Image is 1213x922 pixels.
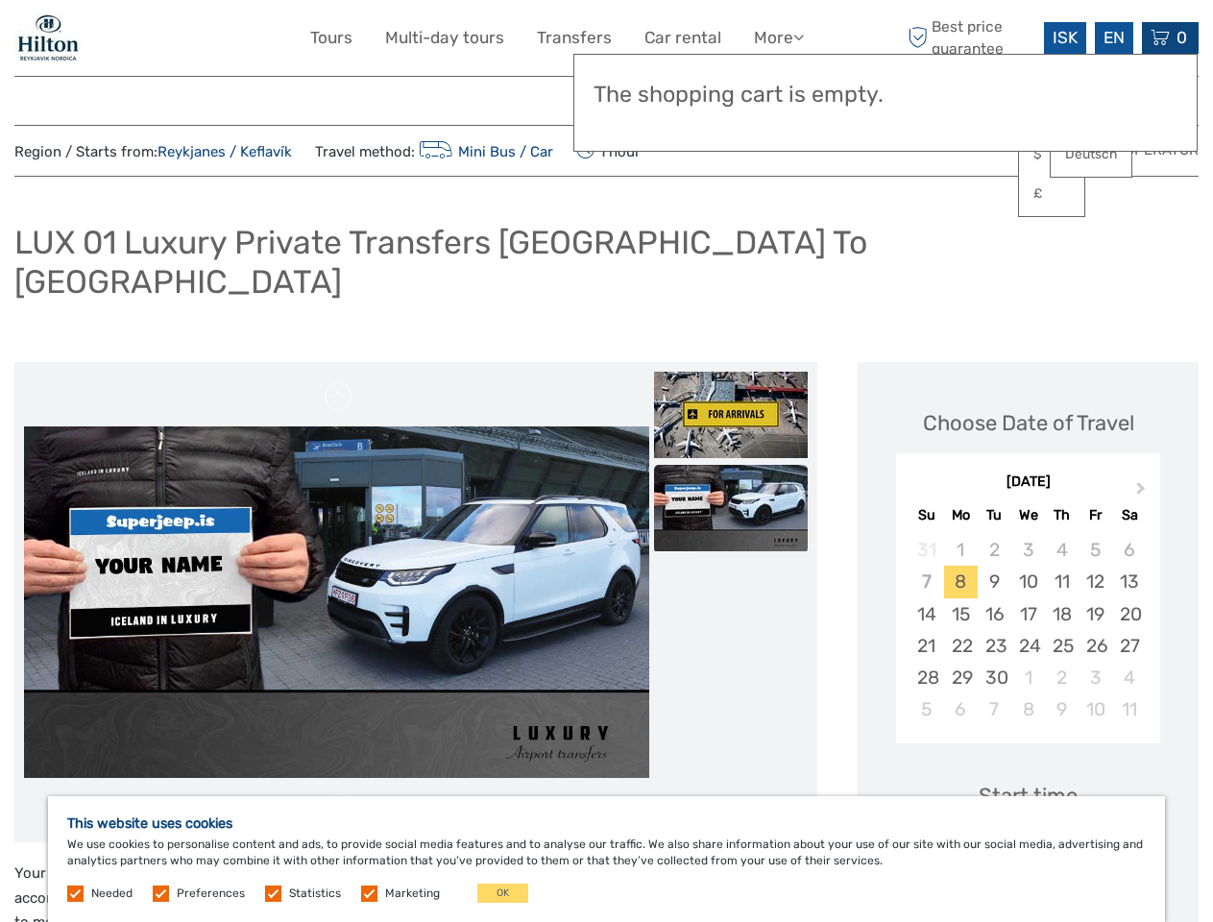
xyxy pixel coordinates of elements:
div: Not available Sunday, August 31st, 2025 [910,534,943,566]
div: Choose Saturday, October 4th, 2025 [1112,662,1146,693]
div: Choose Monday, September 15th, 2025 [944,598,978,630]
div: Not available Monday, September 1st, 2025 [944,534,978,566]
a: Tours [310,24,352,52]
div: Choose Tuesday, September 16th, 2025 [978,598,1011,630]
div: Choose Tuesday, September 30th, 2025 [978,662,1011,693]
div: Choose Thursday, September 11th, 2025 [1045,566,1079,597]
div: Choose Sunday, October 5th, 2025 [910,693,943,725]
div: We use cookies to personalise content and ads, to provide social media features and to analyse ou... [48,796,1165,922]
a: Multi-day tours [385,24,504,52]
div: Choose Monday, September 8th, 2025 [944,566,978,597]
div: Choose Friday, October 3rd, 2025 [1079,662,1112,693]
div: Choose Sunday, September 14th, 2025 [910,598,943,630]
span: 0 [1174,28,1190,47]
div: Su [910,502,943,528]
div: Choose Wednesday, September 10th, 2025 [1011,566,1045,597]
a: Car rental [644,24,721,52]
p: We're away right now. Please check back later! [27,34,217,49]
span: ISK [1053,28,1078,47]
div: Choose Saturday, September 27th, 2025 [1112,630,1146,662]
div: Choose Monday, September 22nd, 2025 [944,630,978,662]
h5: This website uses cookies [67,815,1146,832]
div: Not available Wednesday, September 3rd, 2025 [1011,534,1045,566]
span: Region / Starts from: [14,142,292,162]
img: 16fb447c7d50440eaa484c9a0dbf045b_main_slider.jpeg [24,426,649,778]
div: Choose Wednesday, September 24th, 2025 [1011,630,1045,662]
a: Reykjanes / Keflavík [158,143,292,160]
div: Th [1045,502,1079,528]
span: Best price guarantee [903,16,1039,59]
img: 16fb447c7d50440eaa484c9a0dbf045b_slider_thumbnail.jpeg [654,465,808,551]
h3: The shopping cart is empty. [594,82,1177,109]
label: Marketing [385,886,440,902]
div: [DATE] [896,473,1160,493]
div: EN [1095,22,1133,54]
label: Statistics [289,886,341,902]
img: 1846-e7c6c28a-36f7-44b6-aaf6-bfd1581794f2_logo_small.jpg [14,14,82,61]
div: Choose Friday, September 12th, 2025 [1079,566,1112,597]
div: Choose Monday, October 6th, 2025 [944,693,978,725]
div: Not available Sunday, September 7th, 2025 [910,566,943,597]
div: We [1011,502,1045,528]
div: Not available Friday, September 5th, 2025 [1079,534,1112,566]
button: OK [477,884,528,903]
label: Preferences [177,886,245,902]
div: Choose Saturday, September 20th, 2025 [1112,598,1146,630]
button: Next Month [1128,477,1158,508]
a: $ [1019,137,1084,172]
img: d17cabca94be4cdf9a944f0c6cf5d444_slider_thumbnail.jpg [654,372,808,458]
div: Choose Sunday, September 21st, 2025 [910,630,943,662]
div: Mo [944,502,978,528]
div: Choose Tuesday, September 9th, 2025 [978,566,1011,597]
div: Choose Friday, October 10th, 2025 [1079,693,1112,725]
div: month 2025-09 [902,534,1153,725]
div: Choose Wednesday, October 1st, 2025 [1011,662,1045,693]
div: Not available Saturday, September 6th, 2025 [1112,534,1146,566]
div: Choose Friday, September 26th, 2025 [1079,630,1112,662]
div: Not available Thursday, September 4th, 2025 [1045,534,1079,566]
div: Choose Saturday, October 11th, 2025 [1112,693,1146,725]
div: Choose Friday, September 19th, 2025 [1079,598,1112,630]
a: More [754,24,804,52]
a: £ [1019,177,1084,211]
div: Choose Tuesday, October 7th, 2025 [978,693,1011,725]
div: Not available Tuesday, September 2nd, 2025 [978,534,1011,566]
div: Choose Thursday, September 25th, 2025 [1045,630,1079,662]
label: Needed [91,886,133,902]
h1: LUX 01 Luxury Private Transfers [GEOGRAPHIC_DATA] To [GEOGRAPHIC_DATA] [14,223,1199,301]
a: Deutsch [1051,137,1131,172]
div: Choose Wednesday, September 17th, 2025 [1011,598,1045,630]
button: Open LiveChat chat widget [221,30,244,53]
div: Choose Thursday, September 18th, 2025 [1045,598,1079,630]
div: Choose Date of Travel [923,408,1134,438]
div: Choose Wednesday, October 8th, 2025 [1011,693,1045,725]
div: Choose Thursday, October 2nd, 2025 [1045,662,1079,693]
div: Choose Saturday, September 13th, 2025 [1112,566,1146,597]
span: Travel method: [315,137,553,164]
div: Tu [978,502,1011,528]
div: Start time [979,781,1078,811]
div: Sa [1112,502,1146,528]
div: Choose Tuesday, September 23rd, 2025 [978,630,1011,662]
div: Choose Sunday, September 28th, 2025 [910,662,943,693]
div: Fr [1079,502,1112,528]
a: Mini Bus / Car [415,143,553,160]
div: Choose Thursday, October 9th, 2025 [1045,693,1079,725]
a: Transfers [537,24,612,52]
div: Choose Monday, September 29th, 2025 [944,662,978,693]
